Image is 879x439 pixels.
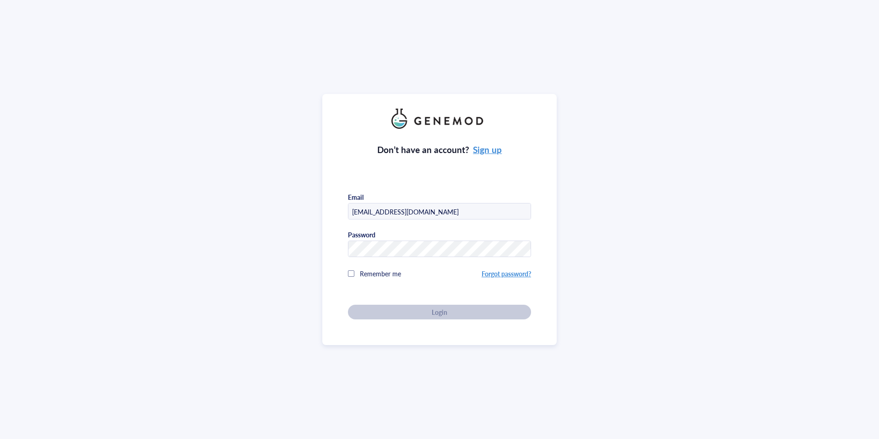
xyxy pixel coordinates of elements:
div: Don’t have an account? [377,143,502,156]
span: Remember me [360,269,401,278]
div: Email [348,193,364,201]
div: Password [348,230,375,239]
a: Forgot password? [482,269,531,278]
img: genemod_logo_light-BcqUzbGq.png [391,109,488,129]
a: Sign up [473,143,502,156]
